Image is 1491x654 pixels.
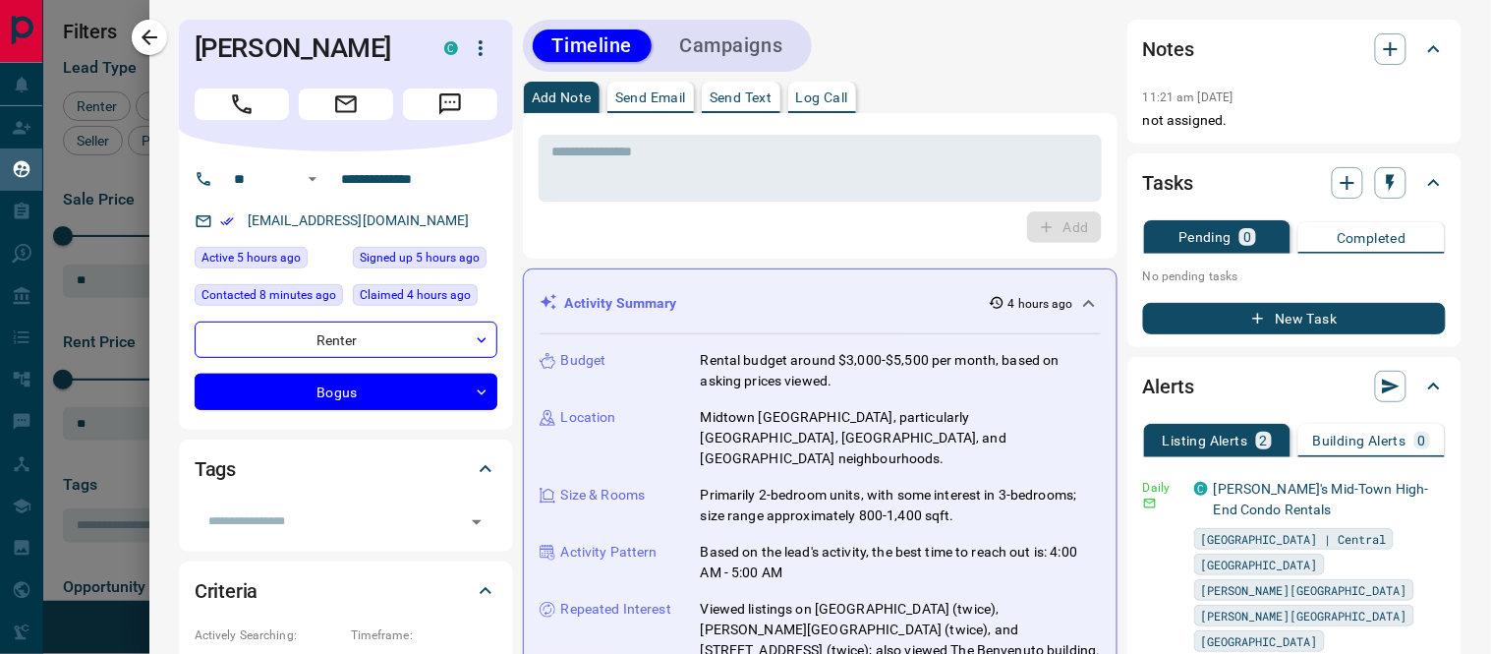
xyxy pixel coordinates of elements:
p: 11:21 am [DATE] [1143,90,1233,104]
div: Tasks [1143,159,1446,207]
p: Pending [1178,230,1232,244]
p: Size & Rooms [561,485,646,505]
p: 0 [1418,434,1426,447]
div: Renter [195,322,497,358]
span: Email [299,89,393,120]
div: Tags [195,446,497,493]
p: Activity Summary [565,293,677,314]
a: [EMAIL_ADDRESS][DOMAIN_NAME] [248,212,470,228]
span: [GEOGRAPHIC_DATA] [1201,555,1318,574]
div: Bogus [195,374,497,410]
button: New Task [1143,303,1446,334]
div: Tue Aug 19 2025 [195,284,343,312]
button: Open [301,167,324,191]
div: Activity Summary4 hours ago [540,285,1101,322]
p: Location [561,407,616,428]
div: Tue Aug 19 2025 [353,284,497,312]
span: [GEOGRAPHIC_DATA] | Central [1201,529,1387,549]
span: [PERSON_NAME][GEOGRAPHIC_DATA] [1201,606,1407,625]
div: Tue Aug 19 2025 [195,247,343,274]
button: Open [463,508,490,536]
p: Budget [561,350,606,371]
p: Daily [1143,479,1182,497]
p: Primarily 2-bedroom units, with some interest in 3-bedrooms; size range approximately 800-1,400 s... [701,485,1101,526]
p: Add Note [532,90,592,104]
span: Message [403,89,497,120]
p: Listing Alerts [1163,434,1248,447]
p: Log Call [796,90,848,104]
h2: Alerts [1143,371,1194,402]
p: not assigned. [1143,110,1446,131]
p: Based on the lead's activity, the best time to reach out is: 4:00 AM - 5:00 AM [701,542,1101,583]
span: Active 5 hours ago [201,248,301,268]
h2: Notes [1143,33,1194,65]
div: Tue Aug 19 2025 [353,247,497,274]
h2: Tags [195,453,236,485]
a: [PERSON_NAME]'s Mid-Town High-End Condo Rentals [1214,481,1429,517]
p: Send Email [615,90,686,104]
p: Actively Searching: [195,626,341,644]
span: [PERSON_NAME][GEOGRAPHIC_DATA] [1201,580,1407,600]
p: Midtown [GEOGRAPHIC_DATA], particularly [GEOGRAPHIC_DATA], [GEOGRAPHIC_DATA], and [GEOGRAPHIC_DAT... [701,407,1101,469]
svg: Email Verified [220,214,234,228]
div: Notes [1143,26,1446,73]
div: condos.ca [1194,482,1208,496]
p: Rental budget around $3,000-$5,500 per month, based on asking prices viewed. [701,350,1101,391]
p: 4 hours ago [1008,295,1073,313]
p: Completed [1337,231,1406,245]
h2: Tasks [1143,167,1193,199]
span: Contacted 8 minutes ago [201,285,336,305]
p: Building Alerts [1313,434,1406,447]
span: [GEOGRAPHIC_DATA] [1201,631,1318,651]
p: 2 [1260,434,1268,447]
button: Campaigns [659,30,802,62]
p: No pending tasks [1143,262,1446,291]
h2: Criteria [195,575,258,607]
p: Repeated Interest [561,599,671,620]
p: Send Text [710,90,773,104]
svg: Email [1143,497,1157,510]
span: Call [195,89,289,120]
p: Activity Pattern [561,542,658,563]
span: Claimed 4 hours ago [360,285,471,305]
span: Signed up 5 hours ago [360,248,480,268]
div: Criteria [195,567,497,615]
p: Timeframe: [351,626,497,644]
div: Alerts [1143,363,1446,410]
h1: [PERSON_NAME] [195,32,415,64]
button: Timeline [533,30,653,62]
div: condos.ca [444,41,458,55]
p: 0 [1243,230,1251,244]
